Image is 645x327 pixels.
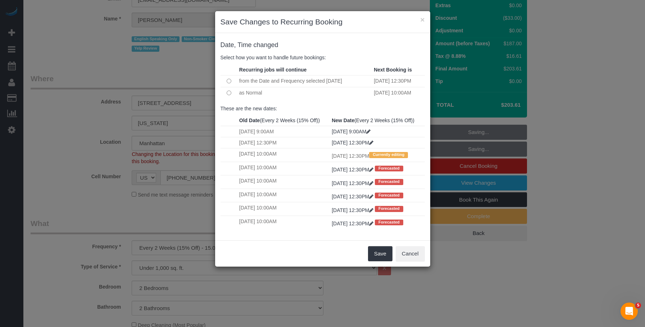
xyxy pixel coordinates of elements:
td: [DATE] 12:30PM [372,75,424,87]
td: [DATE] 10:00AM [372,87,424,99]
td: [DATE] 10:00AM [237,175,330,189]
h3: Save Changes to Recurring Booking [221,17,425,27]
strong: Next Booking is [374,67,412,73]
span: Forecasted [375,179,403,185]
td: as Normal [237,87,372,99]
iframe: Intercom live chat [621,303,638,320]
strong: Recurring jobs will continue [239,67,306,73]
button: × [420,16,424,23]
span: Forecasted [375,166,403,171]
td: [DATE] 9:00AM [237,126,330,137]
th: (Every 2 Weeks (15% Off)) [237,115,330,126]
strong: Old Date [239,118,260,123]
td: from the Date and Frequency selected [DATE] [237,75,372,87]
strong: New Date [332,118,354,123]
span: Currently editing [369,152,408,158]
p: Select how you want to handle future bookings: [221,54,425,61]
a: [DATE] 12:30PM [332,207,375,213]
th: (Every 2 Weeks (15% Off)) [330,115,424,126]
td: [DATE] 12:30PM [330,148,424,162]
a: [DATE] 12:30PM [332,140,373,146]
a: [DATE] 9:00AM [332,129,371,134]
td: [DATE] 12:30PM [237,137,330,148]
button: Cancel [396,246,425,261]
span: Forecasted [375,206,403,212]
a: [DATE] 12:30PM [332,194,375,199]
td: [DATE] 10:00AM [237,162,330,175]
td: [DATE] 10:00AM [237,202,330,216]
span: 5 [635,303,641,308]
p: These are the new dates: [221,105,425,112]
a: [DATE] 12:30PM [332,180,375,186]
td: [DATE] 10:00AM [237,148,330,162]
a: [DATE] 12:30PM [332,221,375,226]
span: Date, Time [221,41,252,49]
h4: changed [221,42,425,49]
span: Forecasted [375,220,403,225]
a: [DATE] 12:30PM [332,167,375,172]
td: [DATE] 10:00AM [237,216,330,229]
span: Forecasted [375,193,403,198]
button: Save [368,246,392,261]
td: [DATE] 10:00AM [237,189,330,202]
